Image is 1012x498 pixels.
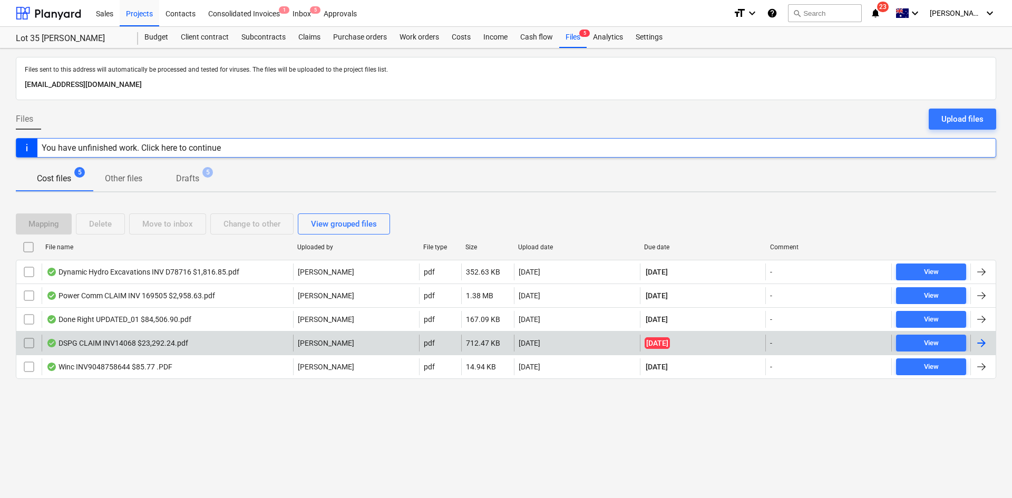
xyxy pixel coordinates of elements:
p: Files sent to this address will automatically be processed and tested for viruses. The files will... [25,66,987,74]
div: DSPG CLAIM INV14068 $23,292.24.pdf [46,339,188,347]
div: OCR finished [46,315,57,324]
div: Dynamic Hydro Excavations INV D78716 $1,816.85.pdf [46,268,239,276]
span: 5 [74,167,85,178]
button: Upload files [929,109,996,130]
div: You have unfinished work. Click here to continue [42,143,221,153]
a: Budget [138,27,174,48]
div: pdf [424,315,435,324]
p: [PERSON_NAME] [298,362,354,372]
button: View grouped files [298,213,390,235]
div: Files [559,27,587,48]
div: File type [423,243,457,251]
div: - [770,339,772,347]
div: pdf [424,268,435,276]
div: File name [45,243,289,251]
div: Size [465,243,510,251]
p: [PERSON_NAME] [298,314,354,325]
a: Income [477,27,514,48]
a: Client contract [174,27,235,48]
div: pdf [424,363,435,371]
div: Due date [644,243,762,251]
div: OCR finished [46,291,57,300]
span: [DATE] [645,362,669,372]
div: - [770,268,772,276]
div: View grouped files [311,217,377,231]
div: Done Right UPDATED_01 $84,506.90.pdf [46,315,191,324]
button: View [896,358,966,375]
p: Drafts [176,172,199,185]
p: [PERSON_NAME] [298,338,354,348]
div: OCR finished [46,363,57,371]
div: 167.09 KB [466,315,500,324]
button: View [896,287,966,304]
span: [DATE] [645,337,670,349]
button: Search [788,4,862,22]
i: keyboard_arrow_down [746,7,758,19]
span: [DATE] [645,290,669,301]
span: search [793,9,801,17]
span: 5 [310,6,320,14]
span: 23 [877,2,889,12]
div: 712.47 KB [466,339,500,347]
a: Costs [445,27,477,48]
a: Settings [629,27,669,48]
i: keyboard_arrow_down [984,7,996,19]
p: [PERSON_NAME] [298,267,354,277]
p: [PERSON_NAME] [298,290,354,301]
span: Files [16,113,33,125]
button: View [896,335,966,351]
div: 14.94 KB [466,363,496,371]
a: Purchase orders [327,27,393,48]
div: OCR finished [46,339,57,347]
div: Comment [770,243,888,251]
div: Upload date [518,243,636,251]
a: Cash flow [514,27,559,48]
p: Cost files [37,172,71,185]
span: 1 [279,6,289,14]
div: [DATE] [519,268,540,276]
div: - [770,315,772,324]
div: 352.63 KB [466,268,500,276]
i: Knowledge base [767,7,777,19]
div: Power Comm CLAIM INV 169505 $2,958.63.pdf [46,291,215,300]
div: - [770,363,772,371]
div: [DATE] [519,315,540,324]
div: View [924,266,939,278]
div: View [924,361,939,373]
span: 5 [579,30,590,37]
div: Lot 35 [PERSON_NAME] [16,33,125,44]
div: Upload files [941,112,984,126]
span: [DATE] [645,314,669,325]
a: Analytics [587,27,629,48]
p: Other files [105,172,142,185]
a: Claims [292,27,327,48]
i: keyboard_arrow_down [909,7,921,19]
div: View [924,290,939,302]
a: Subcontracts [235,27,292,48]
span: [DATE] [645,267,669,277]
div: - [770,291,772,300]
div: View [924,314,939,326]
i: notifications [870,7,881,19]
p: [EMAIL_ADDRESS][DOMAIN_NAME] [25,79,987,91]
div: [DATE] [519,363,540,371]
div: Winc INV9048758644 $85.77 .PDF [46,363,172,371]
i: format_size [733,7,746,19]
a: Work orders [393,27,445,48]
div: Chat Widget [959,447,1012,498]
button: View [896,263,966,280]
div: [DATE] [519,291,540,300]
a: Files5 [559,27,587,48]
div: Uploaded by [297,243,415,251]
